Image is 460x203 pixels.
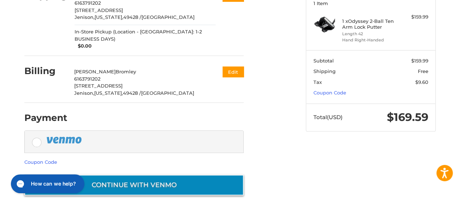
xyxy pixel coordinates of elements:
[74,90,94,96] span: Jenison,
[116,69,136,74] span: Bromley
[75,28,216,42] span: In-Store Pickup (Location - [GEOGRAPHIC_DATA]: 1-2 BUSINESS DAYS)
[400,13,428,21] div: $159.99
[418,68,428,74] span: Free
[75,42,92,50] span: $0.00
[313,58,334,64] span: Subtotal
[74,83,123,89] span: [STREET_ADDRESS]
[24,175,244,195] button: Continue with Venmo
[74,76,100,82] span: 6163791202
[313,68,336,74] span: Shipping
[313,90,346,96] a: Coupon Code
[24,65,67,77] h2: Billing
[141,14,195,20] span: [GEOGRAPHIC_DATA]
[223,66,244,77] button: Edit
[94,90,123,96] span: [US_STATE],
[313,0,428,6] h3: 1 Item
[387,110,428,124] span: $169.59
[342,18,398,30] h4: 1 x Odyssey 2-Ball Ten Arm Lock Putter
[123,14,141,20] span: 49428 /
[7,172,87,196] iframe: Gorgias live chat messenger
[46,135,83,145] img: PayPal icon
[342,37,398,43] li: Hand Right-Handed
[75,7,123,13] span: [STREET_ADDRESS]
[75,14,95,20] span: Jenison,
[313,79,322,85] span: Tax
[24,112,67,123] h2: Payment
[342,31,398,37] li: Length 42
[24,159,57,165] a: Coupon Code
[415,79,428,85] span: $9.60
[95,14,123,20] span: [US_STATE],
[123,90,141,96] span: 49428 /
[313,114,343,121] span: Total (USD)
[74,69,116,74] span: [PERSON_NAME]
[400,183,460,203] iframe: Google Customer Reviews
[141,90,194,96] span: [GEOGRAPHIC_DATA]
[411,58,428,64] span: $159.99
